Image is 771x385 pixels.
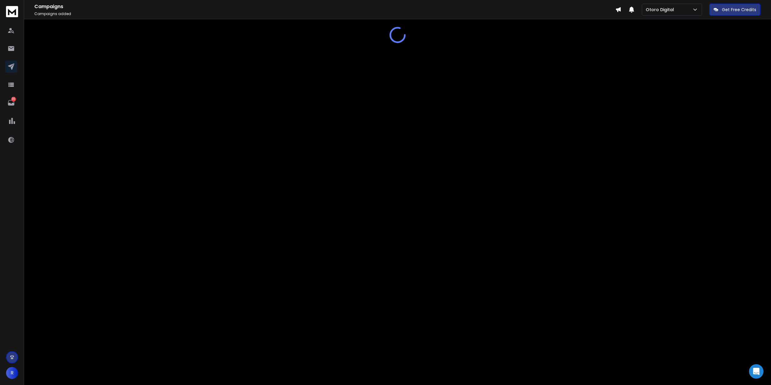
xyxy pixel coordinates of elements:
[6,367,18,379] button: R
[5,97,17,109] a: 30
[34,11,615,16] p: Campaigns added
[646,7,676,13] p: Otoro Digital
[6,6,18,17] img: logo
[11,97,16,102] p: 30
[749,364,763,379] div: Open Intercom Messenger
[34,3,615,10] h1: Campaigns
[709,4,760,16] button: Get Free Credits
[722,7,756,13] p: Get Free Credits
